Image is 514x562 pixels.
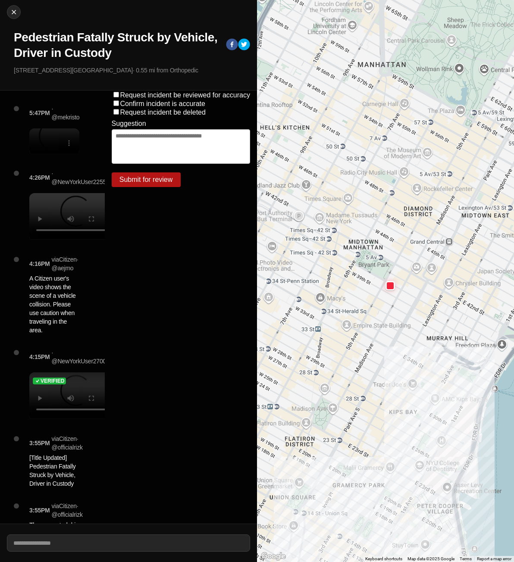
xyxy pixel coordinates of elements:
[52,434,83,452] p: via Citizen · @ officialrizk
[259,551,288,562] a: Open this area in Google Maps (opens a new window)
[226,38,238,52] button: facebook
[14,30,219,61] h1: Pedestrian Fatally Struck by Vehicle, Driver in Custody
[477,556,511,561] a: Report a map error
[29,439,50,447] p: 3:55PM
[29,173,50,182] p: 4:26PM
[41,378,64,384] h5: Verified
[14,66,250,75] p: [STREET_ADDRESS][GEOGRAPHIC_DATA] · 0.55 mi from Orthopedic
[238,38,250,52] button: twitter
[52,255,78,272] p: via Citizen · @ aejmo
[112,172,181,187] button: Submit for review
[29,453,83,488] p: [Title Updated] Pedestrian Fatally Struck by Vehicle, Driver in Custody
[365,556,402,562] button: Keyboard shortcuts
[120,109,206,116] label: Request incident be deleted
[52,502,92,519] p: via Citizen · @ officialrizk
[29,274,78,334] p: A Citizen user's video shows the scene of a vehicle collision. Please use caution when traveling ...
[29,259,50,268] p: 4:16PM
[52,169,122,186] p: · @NewYorkUser225523007
[112,120,146,128] label: Suggestion
[29,506,50,515] p: 3:55PM
[29,353,50,361] p: 4:15PM
[29,109,50,117] p: 5:47PM
[9,8,18,16] img: cancel
[460,556,472,561] a: Terms (opens in new tab)
[52,104,80,122] p: · @mekristo
[34,378,41,384] img: check
[259,551,288,562] img: Google
[120,100,205,107] label: Confirm incident is accurate
[407,556,454,561] span: Map data ©2025 Google
[52,348,122,365] p: · @NewYorkUser270031011
[120,91,251,99] label: Request incident be reviewed for accuracy
[7,5,21,19] button: cancel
